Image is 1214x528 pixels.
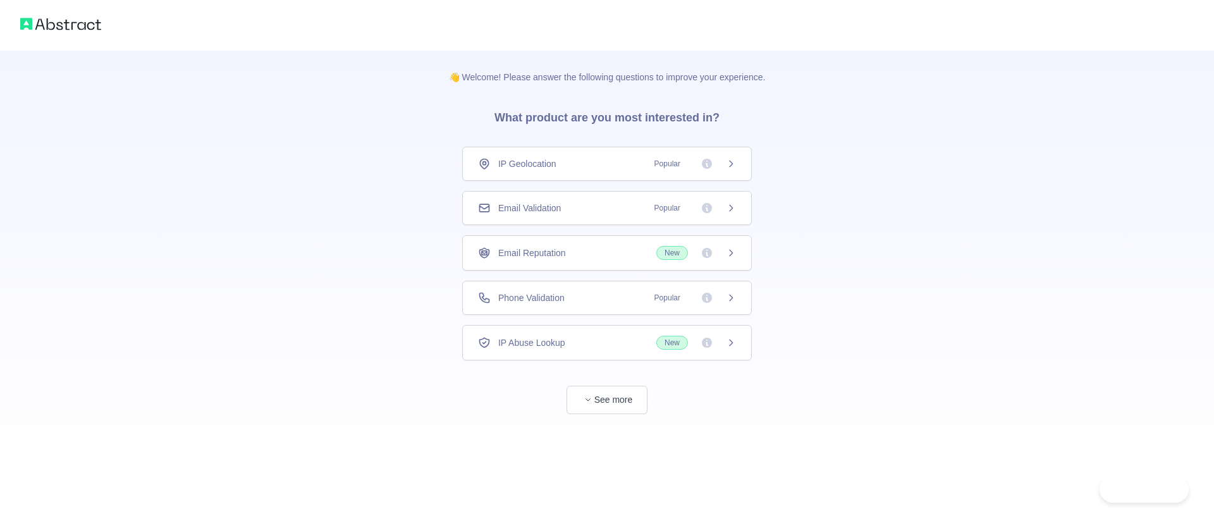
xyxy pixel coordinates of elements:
[498,336,565,349] span: IP Abuse Lookup
[498,247,566,259] span: Email Reputation
[20,15,101,33] img: Abstract logo
[429,51,786,83] p: 👋 Welcome! Please answer the following questions to improve your experience.
[567,386,647,414] button: See more
[498,157,556,170] span: IP Geolocation
[647,292,688,304] span: Popular
[1100,476,1189,503] iframe: Toggle Customer Support
[474,83,740,147] h3: What product are you most interested in?
[498,292,565,304] span: Phone Validation
[647,202,688,214] span: Popular
[656,336,688,350] span: New
[647,157,688,170] span: Popular
[656,246,688,260] span: New
[498,202,561,214] span: Email Validation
